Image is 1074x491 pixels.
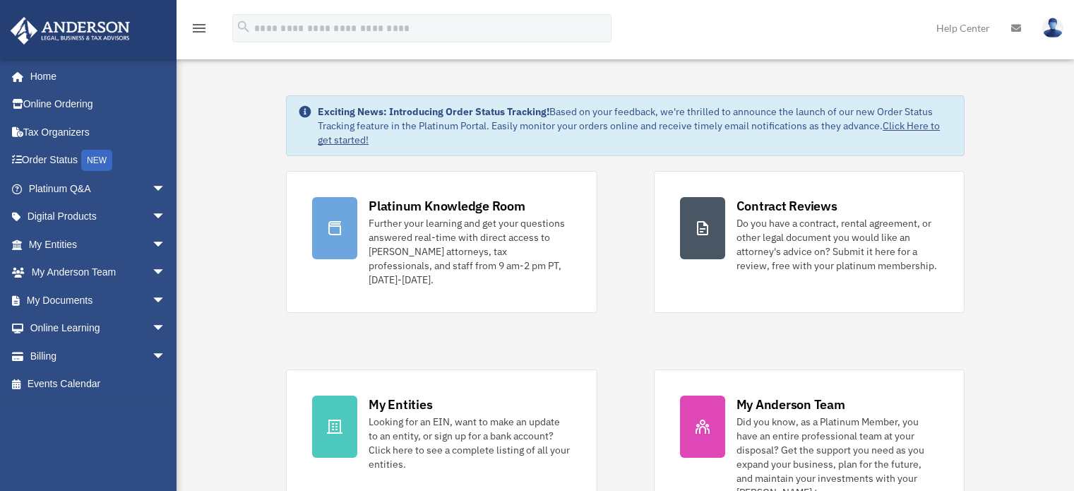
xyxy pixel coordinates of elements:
div: Platinum Knowledge Room [369,197,525,215]
a: Online Ordering [10,90,187,119]
a: Platinum Knowledge Room Further your learning and get your questions answered real-time with dire... [286,171,597,313]
span: arrow_drop_down [152,342,180,371]
span: arrow_drop_down [152,259,180,288]
div: Based on your feedback, we're thrilled to announce the launch of our new Order Status Tracking fe... [318,105,953,147]
i: menu [191,20,208,37]
div: Do you have a contract, rental agreement, or other legal document you would like an attorney's ad... [736,216,938,273]
a: Order StatusNEW [10,146,187,175]
div: My Anderson Team [736,396,845,413]
a: Digital Productsarrow_drop_down [10,203,187,231]
a: Platinum Q&Aarrow_drop_down [10,174,187,203]
a: My Anderson Teamarrow_drop_down [10,259,187,287]
a: My Entitiesarrow_drop_down [10,230,187,259]
div: Contract Reviews [736,197,837,215]
img: User Pic [1042,18,1063,38]
span: arrow_drop_down [152,230,180,259]
i: search [236,19,251,35]
img: Anderson Advisors Platinum Portal [6,17,134,45]
span: arrow_drop_down [152,286,180,315]
a: Contract Reviews Do you have a contract, rental agreement, or other legal document you would like... [654,171,965,313]
span: arrow_drop_down [152,314,180,343]
div: My Entities [369,396,432,413]
a: Home [10,62,180,90]
a: My Documentsarrow_drop_down [10,286,187,314]
a: Events Calendar [10,370,187,398]
a: Billingarrow_drop_down [10,342,187,370]
div: Looking for an EIN, want to make an update to an entity, or sign up for a bank account? Click her... [369,415,571,471]
a: Tax Organizers [10,118,187,146]
span: arrow_drop_down [152,174,180,203]
strong: Exciting News: Introducing Order Status Tracking! [318,105,549,118]
span: arrow_drop_down [152,203,180,232]
a: menu [191,25,208,37]
a: Click Here to get started! [318,119,940,146]
div: Further your learning and get your questions answered real-time with direct access to [PERSON_NAM... [369,216,571,287]
div: NEW [81,150,112,171]
a: Online Learningarrow_drop_down [10,314,187,343]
